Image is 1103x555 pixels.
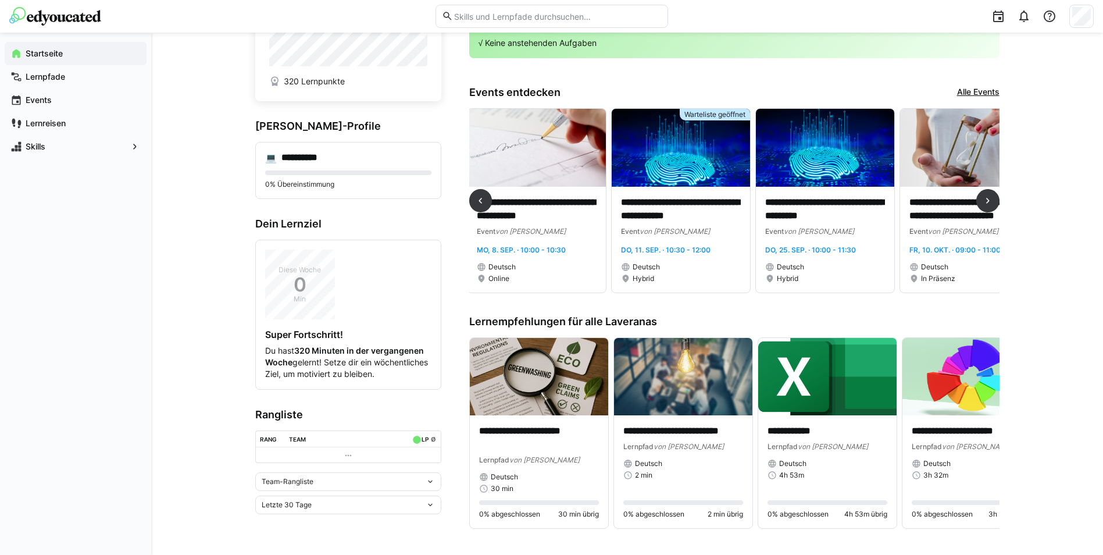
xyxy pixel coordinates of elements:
[479,37,990,49] p: √ Keine anstehenden Aufgaben
[758,338,897,416] img: image
[640,227,710,236] span: von [PERSON_NAME]
[255,218,441,230] h3: Dein Lernziel
[768,510,829,519] span: 0% abgeschlossen
[921,274,955,283] span: In Präsenz
[422,436,429,443] div: LP
[289,436,306,443] div: Team
[765,227,784,236] span: Event
[909,246,1001,254] span: Fr, 10. Okt. · 09:00 - 11:00
[923,459,951,468] span: Deutsch
[902,338,1041,416] img: image
[491,472,518,482] span: Deutsch
[779,459,806,468] span: Deutsch
[265,346,424,367] strong: 320 Minuten in der vergangenen Woche
[684,110,745,119] span: Warteliste geöffnet
[654,442,724,451] span: von [PERSON_NAME]
[923,471,948,480] span: 3h 32m
[265,345,431,380] p: Du hast gelernt! Setze dir ein wöchentliches Ziel, um motiviert zu bleiben.
[765,246,856,254] span: Do, 25. Sep. · 10:00 - 11:30
[284,76,345,87] span: 320 Lernpunkte
[479,510,540,519] span: 0% abgeschlossen
[262,500,312,510] span: Letzte 30 Tage
[635,471,652,480] span: 2 min
[262,477,313,486] span: Team-Rangliste
[265,180,431,189] p: 0% Übereinstimmung
[928,227,998,236] span: von [PERSON_NAME]
[614,338,752,416] img: image
[623,510,684,519] span: 0% abgeschlossen
[469,86,561,99] h3: Events entdecken
[921,262,948,272] span: Deutsch
[612,109,750,187] img: image
[265,329,431,340] h4: Super Fortschritt!
[900,109,1038,187] img: image
[477,246,566,254] span: Mo, 8. Sep. · 10:00 - 10:30
[469,315,1000,328] h3: Lernempfehlungen für alle Laveranas
[957,86,1000,99] a: Alle Events
[491,484,513,493] span: 30 min
[779,471,804,480] span: 4h 53m
[558,510,599,519] span: 30 min übrig
[988,510,1031,519] span: 3h 32m übrig
[621,246,711,254] span: Do, 11. Sep. · 10:30 - 12:00
[265,152,277,163] div: 💻️
[488,262,516,272] span: Deutsch
[470,338,608,416] img: image
[912,442,942,451] span: Lernpfad
[798,442,868,451] span: von [PERSON_NAME]
[255,408,441,421] h3: Rangliste
[633,262,660,272] span: Deutsch
[635,459,662,468] span: Deutsch
[942,442,1012,451] span: von [PERSON_NAME]
[509,456,580,464] span: von [PERSON_NAME]
[633,274,654,283] span: Hybrid
[909,227,928,236] span: Event
[777,262,804,272] span: Deutsch
[453,11,661,22] input: Skills und Lernpfade durchsuchen…
[621,227,640,236] span: Event
[708,510,743,519] span: 2 min übrig
[467,109,606,187] img: image
[255,120,441,133] h3: [PERSON_NAME]-Profile
[777,274,798,283] span: Hybrid
[260,436,277,443] div: Rang
[488,274,509,283] span: Online
[431,433,436,443] a: ø
[623,442,654,451] span: Lernpfad
[756,109,894,187] img: image
[844,510,887,519] span: 4h 53m übrig
[495,227,566,236] span: von [PERSON_NAME]
[912,510,973,519] span: 0% abgeschlossen
[768,442,798,451] span: Lernpfad
[477,227,495,236] span: Event
[479,456,509,464] span: Lernpfad
[784,227,854,236] span: von [PERSON_NAME]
